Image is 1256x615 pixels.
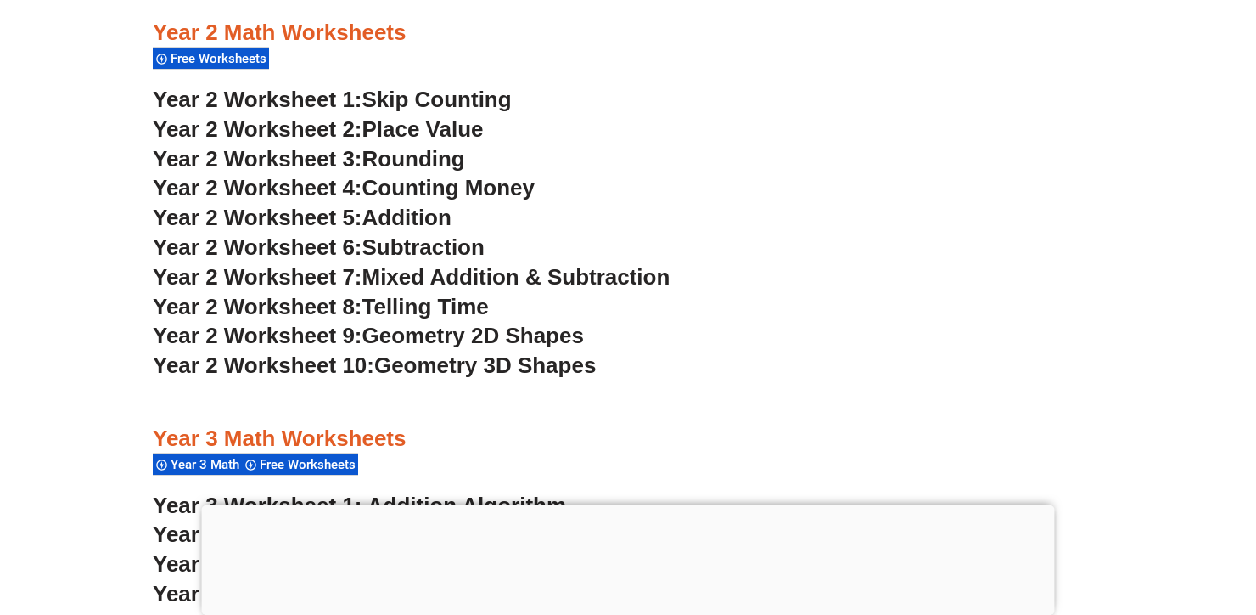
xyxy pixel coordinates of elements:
[153,353,596,378] a: Year 2 Worksheet 10:Geometry 3D Shapes
[153,19,1103,48] h3: Year 2 Math Worksheets
[153,205,451,230] a: Year 2 Worksheet 5:Addition
[153,175,362,200] span: Year 2 Worksheet 4:
[171,457,244,472] span: Year 3 Math
[242,453,358,476] div: Free Worksheets
[362,294,489,319] span: Telling Time
[362,146,465,172] span: Rounding
[153,551,484,577] a: Year 3 Worksheet 3:Place Value
[153,146,362,172] span: Year 2 Worksheet 3:
[153,294,362,319] span: Year 2 Worksheet 8:
[362,87,512,112] span: Skip Counting
[153,323,584,348] a: Year 2 Worksheet 9:Geometry 2D Shapes
[362,323,584,348] span: Geometry 2D Shapes
[362,234,485,260] span: Subtraction
[153,116,362,142] span: Year 2 Worksheet 2:
[153,453,242,476] div: Year 3 Math
[153,146,465,172] a: Year 2 Worksheet 3:Rounding
[153,87,512,112] a: Year 2 Worksheet 1:Skip Counting
[153,234,362,260] span: Year 2 Worksheet 6:
[153,353,374,378] span: Year 2 Worksheet 10:
[260,457,361,472] span: Free Worksheets
[362,116,484,142] span: Place Value
[153,234,485,260] a: Year 2 Worksheet 6:Subtraction
[153,493,566,518] a: Year 3 Worksheet 1: Addition Algorithm
[153,205,362,230] span: Year 2 Worksheet 5:
[153,264,362,290] span: Year 2 Worksheet 7:
[153,522,457,547] a: Year 3 Worksheet 2: Addition
[153,116,484,142] a: Year 2 Worksheet 2:Place Value
[362,205,451,230] span: Addition
[965,423,1256,615] iframe: Chat Widget
[362,175,535,200] span: Counting Money
[171,51,272,66] span: Free Worksheets
[153,47,269,70] div: Free Worksheets
[153,264,670,290] a: Year 2 Worksheet 7:Mixed Addition & Subtraction
[153,294,489,319] a: Year 2 Worksheet 8:Telling Time
[153,323,362,348] span: Year 2 Worksheet 9:
[153,175,535,200] a: Year 2 Worksheet 4:Counting Money
[374,353,596,378] span: Geometry 3D Shapes
[153,551,362,577] span: Year 3 Worksheet 3:
[202,505,1055,611] iframe: Advertisement
[153,87,362,112] span: Year 2 Worksheet 1:
[362,264,670,290] span: Mixed Addition & Subtraction
[153,425,1103,454] h3: Year 3 Math Worksheets
[153,581,471,607] a: Year 3 Worksheet 4: Rounding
